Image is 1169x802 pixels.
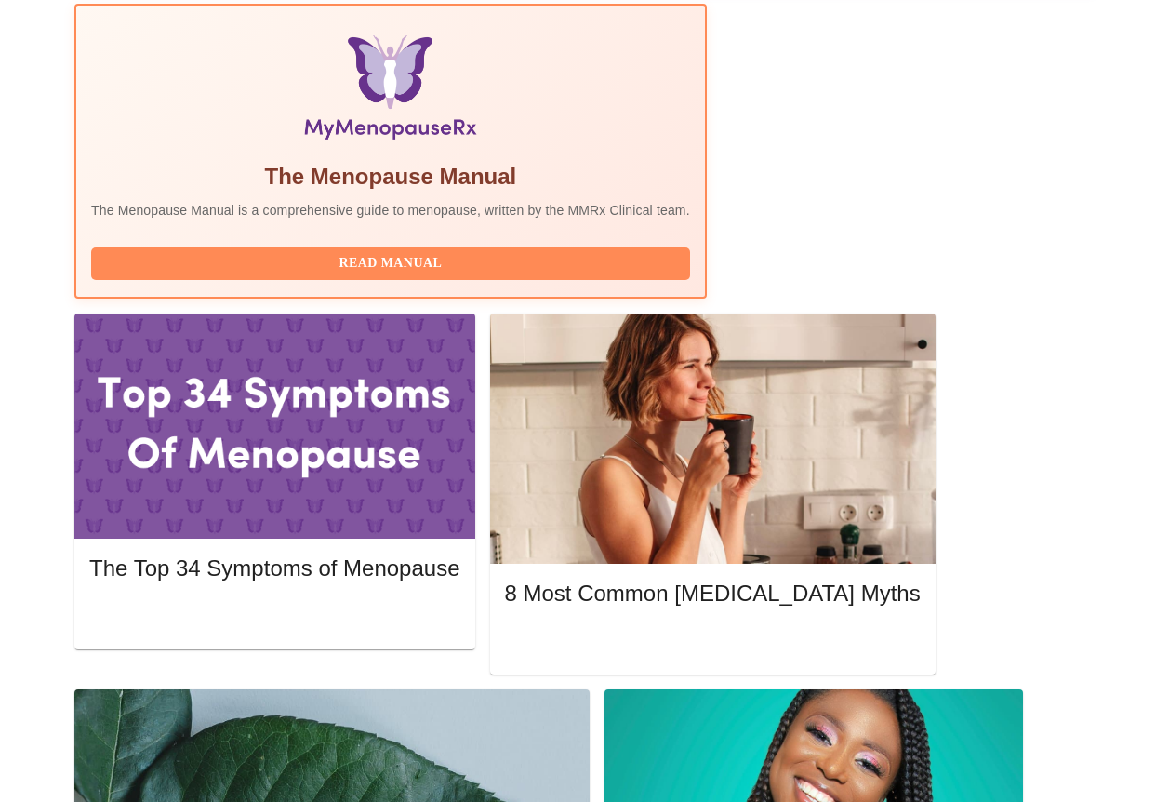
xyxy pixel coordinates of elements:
[108,605,441,628] span: Read More
[89,600,459,633] button: Read More
[110,252,671,275] span: Read Manual
[89,607,464,622] a: Read More
[186,35,594,147] img: Menopause Manual
[91,201,690,220] p: The Menopause Manual is a comprehensive guide to menopause, written by the MMRx Clinical team.
[505,633,925,648] a: Read More
[505,626,921,659] button: Read More
[505,579,921,608] h5: 8 Most Common [MEDICAL_DATA] Myths
[89,554,459,583] h5: The Top 34 Symptoms of Menopause
[524,631,902,654] span: Read More
[91,162,690,192] h5: The Menopause Manual
[91,254,695,270] a: Read Manual
[91,247,690,280] button: Read Manual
